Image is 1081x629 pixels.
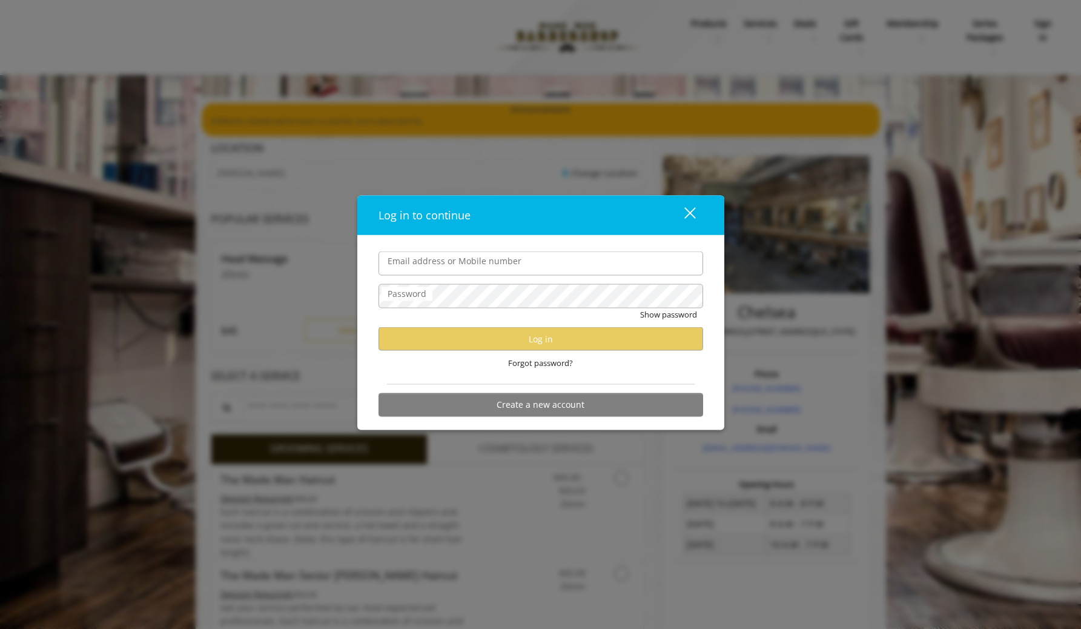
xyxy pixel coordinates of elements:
[662,203,703,228] button: close dialog
[379,251,703,276] input: Email address or Mobile number
[379,208,471,222] span: Log in to continue
[379,327,703,351] button: Log in
[508,357,573,370] span: Forgot password?
[382,287,432,301] label: Password
[382,255,527,268] label: Email address or Mobile number
[670,206,695,224] div: close dialog
[379,284,703,308] input: Password
[640,308,697,321] button: Show password
[379,393,703,416] button: Create a new account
